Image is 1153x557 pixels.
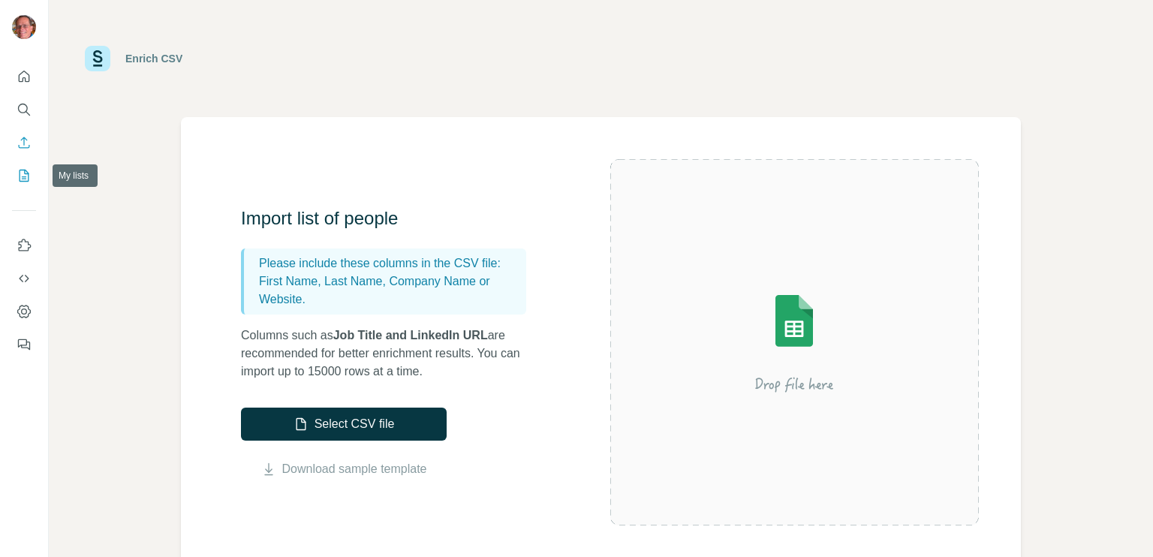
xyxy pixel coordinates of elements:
button: My lists [12,162,36,189]
a: Download sample template [282,460,427,478]
h3: Import list of people [241,206,541,230]
button: Search [12,96,36,123]
button: Use Surfe on LinkedIn [12,232,36,259]
p: First Name, Last Name, Company Name or Website. [259,272,520,309]
p: Columns such as are recommended for better enrichment results. You can import up to 15000 rows at... [241,327,541,381]
p: Please include these columns in the CSV file: [259,254,520,272]
button: Select CSV file [241,408,447,441]
img: Surfe Logo [85,46,110,71]
button: Quick start [12,63,36,90]
img: Avatar [12,15,36,39]
img: Surfe Illustration - Drop file here or select below [659,252,929,432]
button: Use Surfe API [12,265,36,292]
button: Dashboard [12,298,36,325]
button: Feedback [12,331,36,358]
button: Enrich CSV [12,129,36,156]
span: Job Title and LinkedIn URL [333,329,488,342]
div: Enrich CSV [125,51,182,66]
button: Download sample template [241,460,447,478]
